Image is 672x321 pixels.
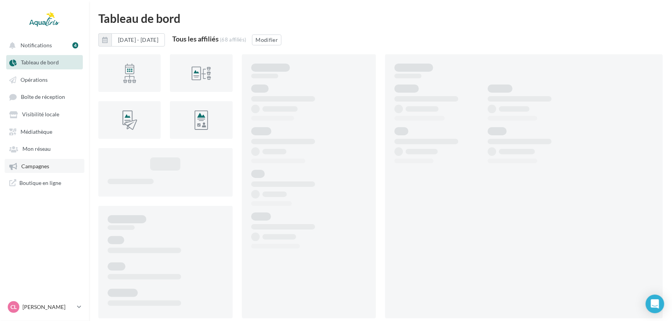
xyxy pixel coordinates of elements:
span: Visibilité locale [22,111,59,118]
span: Boutique en ligne [19,179,61,186]
span: Médiathèque [21,128,52,135]
button: Modifier [252,35,281,45]
div: Open Intercom Messenger [646,295,664,313]
button: Notifications 4 [5,38,81,52]
button: [DATE] - [DATE] [98,33,165,47]
div: (68 affiliés) [220,36,246,43]
a: Boutique en ligne [5,176,84,190]
a: Tableau de bord [5,55,84,69]
a: CL [PERSON_NAME] [6,300,83,314]
span: Mon réseau [22,146,51,152]
a: Mon réseau [5,142,84,155]
a: Opérations [5,72,84,86]
span: CL [10,303,17,311]
span: Notifications [21,42,52,48]
span: Opérations [21,76,48,83]
a: Campagnes [5,159,84,173]
p: [PERSON_NAME] [22,303,74,311]
div: Tableau de bord [98,12,663,24]
div: 4 [72,42,78,48]
span: Boîte de réception [21,94,65,100]
a: Boîte de réception [5,90,84,104]
span: Tableau de bord [21,59,59,66]
a: Médiathèque [5,124,84,138]
span: Campagnes [21,163,49,169]
a: Visibilité locale [5,107,84,121]
div: Tous les affiliés [172,35,219,42]
button: [DATE] - [DATE] [111,33,165,47]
